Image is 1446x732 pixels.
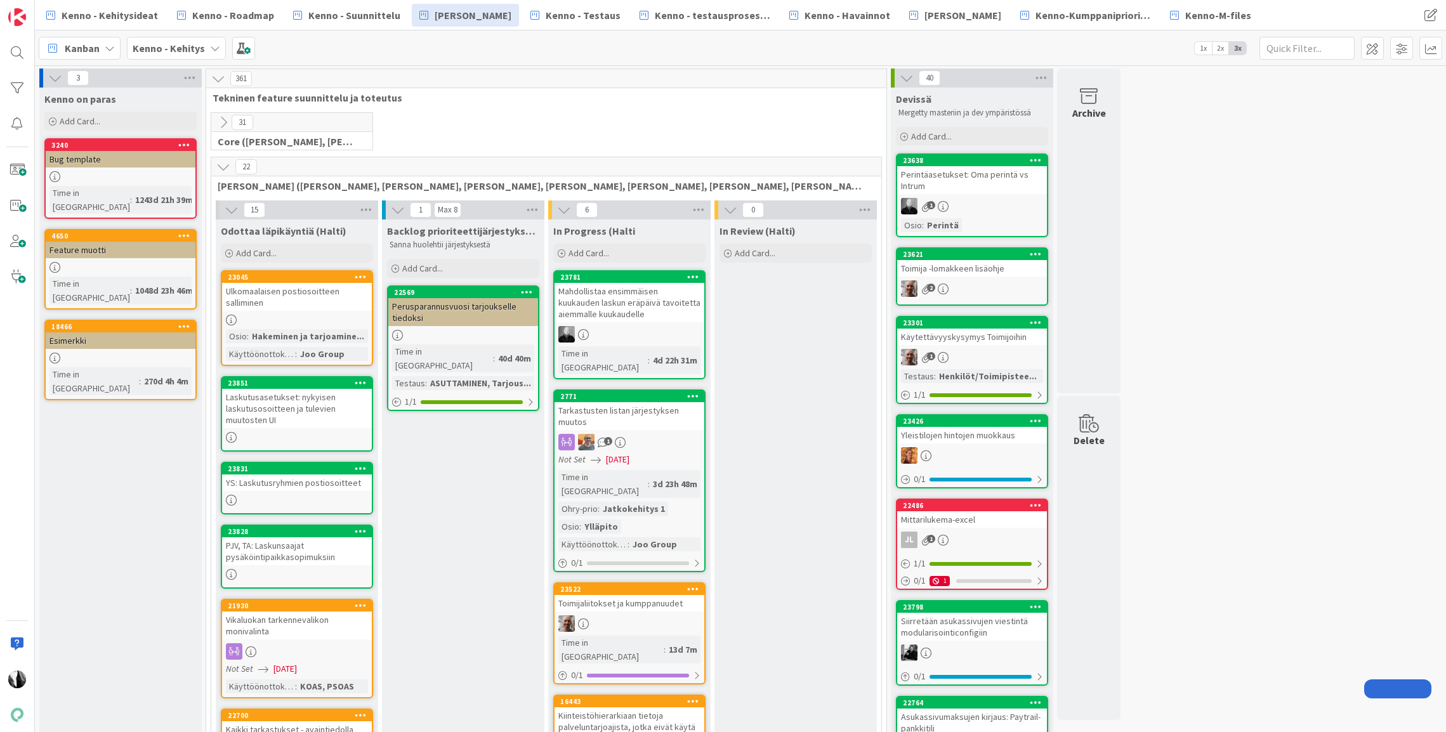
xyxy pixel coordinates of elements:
div: Toimijaliitokset ja kumppanuudet [555,595,704,611]
div: Mittarilukema-excel [897,511,1047,528]
span: Odottaa läpikäyntiä (Halti) [221,225,346,237]
div: 23798 [897,601,1047,613]
a: Kenno-Kumppanipriorisointi [1013,4,1159,27]
div: Siirretään asukassivujen viestintä modularisointiconfigiin [897,613,1047,641]
span: : [130,284,132,297]
div: 23621 [903,250,1047,259]
div: Osio [901,218,922,232]
div: 23301Käytettävyyskysymys Toimijoihin [897,317,1047,345]
img: MV [558,326,575,343]
img: KV [8,670,26,688]
div: Time in [GEOGRAPHIC_DATA] [392,344,493,372]
span: Add Card... [569,247,609,259]
div: Jatkokehitys 1 [600,502,668,516]
div: 22486 [897,500,1047,511]
div: VH [555,615,704,632]
div: Käyttöönottokriittisyys [226,679,295,693]
div: Tarkastusten listan järjestyksen muutos [555,402,704,430]
span: 3 [67,70,89,86]
div: Archive [1072,105,1106,121]
div: 23522Toimijaliitokset ja kumppanuudet [555,584,704,611]
div: 0/11 [897,573,1047,589]
div: Joo Group [629,537,680,551]
p: Sanna huolehtii järjestyksestä [390,240,537,250]
span: Kenno on paras [44,93,116,105]
img: BN [578,434,595,450]
span: Kenno - testausprosessi/Featureflagit [655,8,770,23]
div: 23781Mahdollistaa ensimmäisen kuukauden laskun eräpäivä tavoitetta aiemmalle kuukaudelle [555,271,704,322]
div: 22569 [388,287,538,298]
div: 4650 [46,230,195,242]
div: 22764 [903,698,1047,707]
div: 16443 [560,697,704,706]
div: 23522 [560,585,704,594]
div: Testaus [901,369,934,383]
span: 361 [230,71,252,86]
div: 22569 [394,288,538,297]
span: 40 [919,70,940,86]
div: 3240Bug template [46,140,195,167]
div: Bug template [46,151,195,167]
div: 16443 [555,696,704,707]
a: Kenno - Roadmap [169,4,282,27]
div: 23638 [897,155,1047,166]
div: Hakeminen ja tarjoamine... [249,329,367,343]
div: 18466 [51,322,195,331]
span: 0 / 1 [914,670,926,683]
span: Add Card... [236,247,277,259]
a: [PERSON_NAME] [412,4,519,27]
span: 1 [927,535,935,543]
div: 22486Mittarilukema-excel [897,500,1047,528]
span: [PERSON_NAME] [435,8,511,23]
div: 23621 [897,249,1047,260]
div: Osio [558,520,579,533]
span: [DATE] [606,453,629,466]
span: [DATE] [273,662,297,676]
span: : [648,477,650,491]
span: Kenno-M-files [1185,8,1251,23]
div: YS: Laskutusryhmien postiosoitteet [222,474,372,491]
span: 1 [410,202,431,218]
span: : [922,218,924,232]
div: Yleistilojen hintojen muokkaus [897,427,1047,443]
div: 23638 [903,156,1047,165]
div: 0/1 [897,471,1047,487]
span: Kenno - Havainnot [805,8,890,23]
span: 0 [742,202,764,218]
a: Kenno - Kehitysideat [39,4,166,27]
div: 23045Ulkomaalaisen postiosoitteen salliminen [222,271,372,311]
a: Kenno - testausprosessi/Featureflagit [632,4,778,27]
div: Testaus [392,376,425,390]
span: 3x [1229,42,1246,55]
div: 23522 [555,584,704,595]
div: 13d 7m [666,643,700,657]
div: 1243d 21h 39m [132,193,196,207]
div: 22700 [228,711,372,720]
div: 23831YS: Laskutusryhmien postiosoitteet [222,463,372,491]
div: MV [897,198,1047,214]
div: 23426Yleistilojen hintojen muokkaus [897,415,1047,443]
div: MV [555,326,704,343]
div: 4d 22h 31m [650,353,700,367]
div: 23638Perintäasetukset: Oma perintä vs Intrum [897,155,1047,194]
div: Perusparannusvuosi tarjoukselle tiedoksi [388,298,538,326]
div: BN [555,434,704,450]
span: In Review (Halti) [720,225,796,237]
div: 1048d 23h 46m [132,284,196,297]
div: 1/1 [897,556,1047,572]
span: 1 [927,201,935,209]
div: 23426 [903,417,1047,426]
div: Vikaluokan tarkennevalikon monivalinta [222,611,372,639]
div: VH [897,280,1047,297]
span: 1 / 1 [914,388,926,402]
div: Ylläpito [581,520,621,533]
span: 2 [927,284,935,292]
span: In Progress (Halti [553,225,635,237]
span: : [139,374,141,388]
div: VH [897,349,1047,365]
span: 0 / 1 [571,669,583,682]
div: Time in [GEOGRAPHIC_DATA] [558,636,664,663]
div: Perintäasetukset: Oma perintä vs Intrum [897,166,1047,194]
div: Joo Group [297,347,348,361]
div: 21930 [228,601,372,610]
